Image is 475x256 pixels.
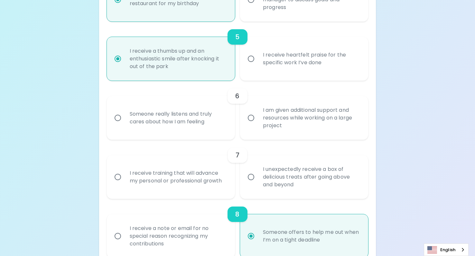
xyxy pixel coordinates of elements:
[424,243,469,256] div: Language
[125,217,231,255] div: I receive a note or email for no special reason recognizing my contributions
[258,99,365,137] div: I am given additional support and resources while working on a large project
[424,243,469,256] aside: Language selected: English
[235,91,239,101] h6: 6
[125,40,231,78] div: I receive a thumbs up and an enthusiastic smile after knocking it out of the park
[424,244,468,256] a: English
[107,22,368,81] div: choice-group-check
[107,140,368,199] div: choice-group-check
[258,158,365,196] div: I unexpectedly receive a box of delicious treats after going above and beyond
[235,209,239,219] h6: 8
[125,102,231,133] div: Someone really listens and truly cares about how I am feeling
[107,81,368,140] div: choice-group-check
[125,162,231,192] div: I receive training that will advance my personal or professional growth
[236,150,239,160] h6: 7
[258,43,365,74] div: I receive heartfelt praise for the specific work I’ve done
[258,221,365,252] div: Someone offers to help me out when I’m on a tight deadline
[235,32,239,42] h6: 5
